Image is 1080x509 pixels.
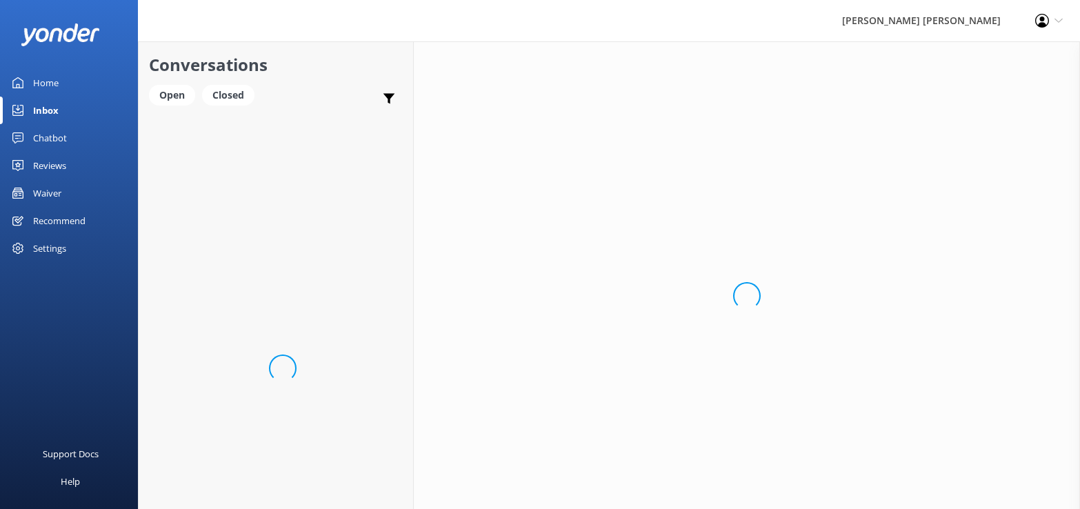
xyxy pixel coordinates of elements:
[33,234,66,262] div: Settings
[202,87,261,102] a: Closed
[33,207,86,234] div: Recommend
[149,52,403,78] h2: Conversations
[149,87,202,102] a: Open
[61,468,80,495] div: Help
[202,85,254,106] div: Closed
[21,23,100,46] img: yonder-white-logo.png
[33,152,66,179] div: Reviews
[33,124,67,152] div: Chatbot
[33,97,59,124] div: Inbox
[33,69,59,97] div: Home
[43,440,99,468] div: Support Docs
[149,85,195,106] div: Open
[33,179,61,207] div: Waiver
